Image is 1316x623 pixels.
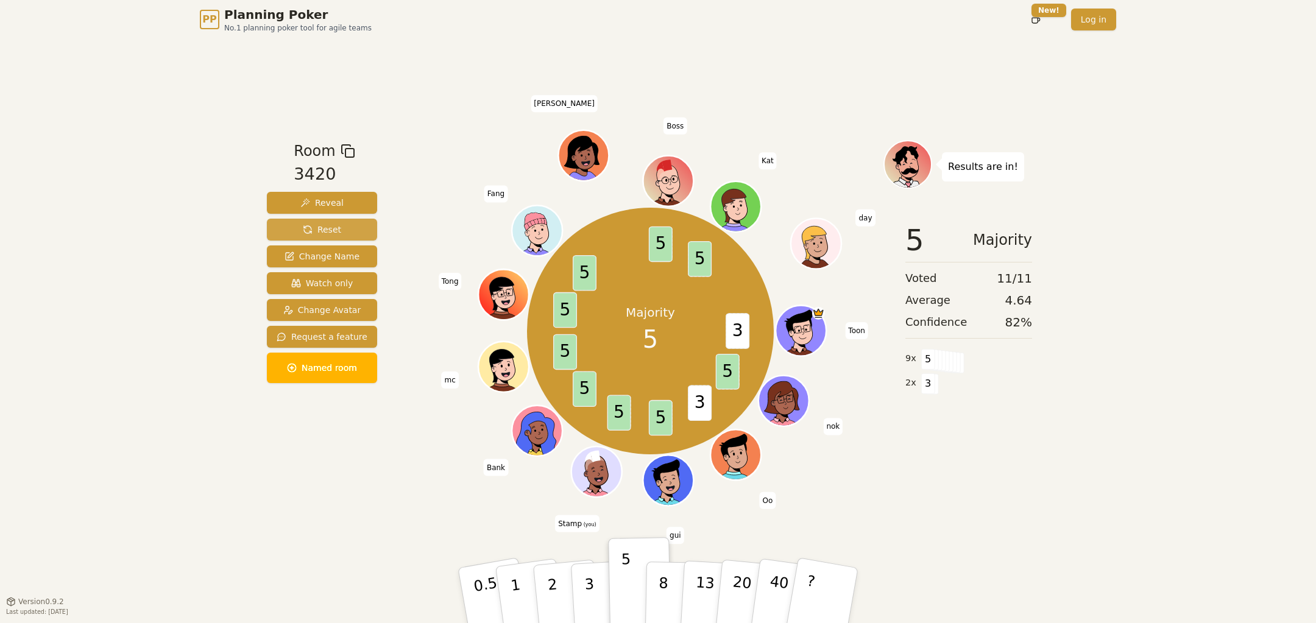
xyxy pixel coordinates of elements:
[202,12,216,27] span: PP
[1025,9,1047,30] button: New!
[621,551,632,616] p: 5
[759,153,777,170] span: Click to change your name
[291,277,353,289] span: Watch only
[1005,292,1032,309] span: 4.64
[573,371,596,407] span: 5
[688,385,712,421] span: 3
[439,273,462,290] span: Click to change your name
[643,321,658,357] span: 5
[573,448,621,496] button: Click to change your avatar
[267,353,377,383] button: Named room
[1005,314,1032,331] span: 82 %
[905,314,967,331] span: Confidence
[277,331,367,343] span: Request a feature
[303,224,341,236] span: Reset
[607,395,631,431] span: 5
[267,245,377,267] button: Change Name
[267,219,377,241] button: Reset
[948,158,1018,175] p: Results are in!
[285,250,359,262] span: Change Name
[973,225,1032,255] span: Majority
[1031,4,1066,17] div: New!
[484,459,508,476] span: Click to change your name
[554,292,578,328] span: 5
[555,515,599,532] span: Click to change your name
[18,597,64,607] span: Version 0.9.2
[300,197,344,209] span: Reveal
[224,6,372,23] span: Planning Poker
[716,354,740,390] span: 5
[905,270,937,287] span: Voted
[905,352,916,365] span: 9 x
[442,372,459,389] span: Click to change your name
[287,362,357,374] span: Named room
[531,96,598,113] span: Click to change your name
[663,118,687,135] span: Click to change your name
[573,255,596,291] span: 5
[688,241,712,277] span: 5
[997,270,1032,287] span: 11 / 11
[267,299,377,321] button: Change Avatar
[823,418,843,435] span: Click to change your name
[267,272,377,294] button: Watch only
[626,304,675,321] p: Majority
[6,608,68,615] span: Last updated: [DATE]
[726,313,750,349] span: 3
[855,209,875,227] span: Click to change your name
[294,162,355,187] div: 3420
[267,192,377,214] button: Reveal
[484,186,508,203] span: Click to change your name
[283,304,361,316] span: Change Avatar
[812,307,825,320] span: Toon is the host
[1071,9,1116,30] a: Log in
[905,292,950,309] span: Average
[200,6,372,33] a: PPPlanning PokerNo.1 planning poker tool for agile teams
[582,522,596,527] span: (you)
[224,23,372,33] span: No.1 planning poker tool for agile teams
[649,227,673,262] span: 5
[921,349,935,370] span: 5
[649,400,673,436] span: 5
[759,492,776,509] span: Click to change your name
[905,376,916,390] span: 2 x
[921,373,935,394] span: 3
[667,527,684,544] span: Click to change your name
[267,326,377,348] button: Request a feature
[554,334,578,370] span: 5
[6,597,64,607] button: Version0.9.2
[845,322,868,339] span: Click to change your name
[905,225,924,255] span: 5
[294,140,335,162] span: Room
